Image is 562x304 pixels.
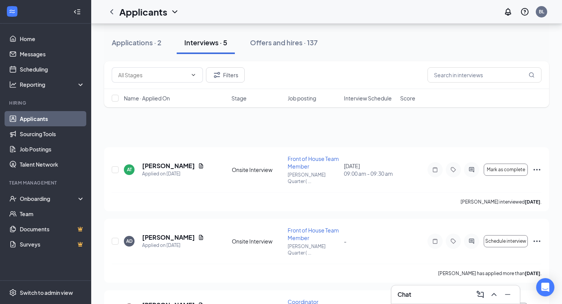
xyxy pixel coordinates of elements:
[142,170,204,178] div: Applied on [DATE]
[112,38,161,47] div: Applications · 2
[344,94,392,102] span: Interview Schedule
[288,94,316,102] span: Job posting
[532,165,541,174] svg: Ellipses
[231,94,247,102] span: Stage
[8,8,16,15] svg: WorkstreamLogo
[20,221,85,237] a: DocumentsCrown
[198,163,204,169] svg: Document
[525,199,540,205] b: [DATE]
[20,46,85,62] a: Messages
[288,243,339,256] p: [PERSON_NAME] Quarter ( ...
[438,270,541,277] p: [PERSON_NAME] has applied more than .
[142,242,204,249] div: Applied on [DATE]
[107,7,116,16] svg: ChevronLeft
[20,206,85,221] a: Team
[467,238,476,244] svg: ActiveChat
[288,227,339,241] span: Front of House Team Member
[9,100,83,106] div: Hiring
[170,7,179,16] svg: ChevronDown
[288,172,339,185] p: [PERSON_NAME] Quarter ( ...
[431,238,440,244] svg: Note
[20,195,78,202] div: Onboarding
[532,237,541,246] svg: Ellipses
[400,94,415,102] span: Score
[9,195,17,202] svg: UserCheck
[485,239,526,244] span: Schedule interview
[20,157,85,172] a: Talent Network
[288,155,339,170] span: Front of House Team Member
[502,288,514,301] button: Minimize
[529,72,535,78] svg: MagnifyingGlass
[119,5,167,18] h1: Applicants
[198,234,204,240] svg: Document
[20,111,85,126] a: Applicants
[118,71,187,79] input: All Stages
[488,288,500,301] button: ChevronUp
[487,167,525,172] span: Mark as complete
[20,237,85,252] a: SurveysCrown
[503,7,513,16] svg: Notifications
[449,238,458,244] svg: Tag
[476,290,485,299] svg: ComposeMessage
[344,170,396,177] span: 09:00 am - 09:30 am
[525,271,540,276] b: [DATE]
[9,180,83,186] div: Team Management
[344,238,347,245] span: -
[431,167,440,173] svg: Note
[536,278,554,296] div: Open Intercom Messenger
[124,94,170,102] span: Name · Applied On
[20,142,85,157] a: Job Postings
[142,233,195,242] h5: [PERSON_NAME]
[20,81,85,88] div: Reporting
[503,290,512,299] svg: Minimize
[9,81,17,88] svg: Analysis
[190,72,196,78] svg: ChevronDown
[474,288,486,301] button: ComposeMessage
[212,70,222,80] svg: Filter
[250,38,318,47] div: Offers and hires · 137
[397,290,411,299] h3: Chat
[184,38,227,47] div: Interviews · 5
[461,199,541,205] p: [PERSON_NAME] interviewed .
[126,238,133,244] div: AD
[520,7,529,16] svg: QuestionInfo
[539,8,544,15] div: BL
[9,289,17,296] svg: Settings
[467,167,476,173] svg: ActiveChat
[127,166,132,173] div: AT
[20,31,85,46] a: Home
[484,235,528,247] button: Schedule interview
[142,162,195,170] h5: [PERSON_NAME]
[20,289,73,296] div: Switch to admin view
[484,164,528,176] button: Mark as complete
[489,290,499,299] svg: ChevronUp
[449,167,458,173] svg: Tag
[73,8,81,16] svg: Collapse
[427,67,541,83] input: Search in interviews
[20,126,85,142] a: Sourcing Tools
[232,166,283,173] div: Onsite Interview
[206,67,245,83] button: Filter Filters
[20,62,85,77] a: Scheduling
[232,237,283,245] div: Onsite Interview
[344,162,396,177] div: [DATE]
